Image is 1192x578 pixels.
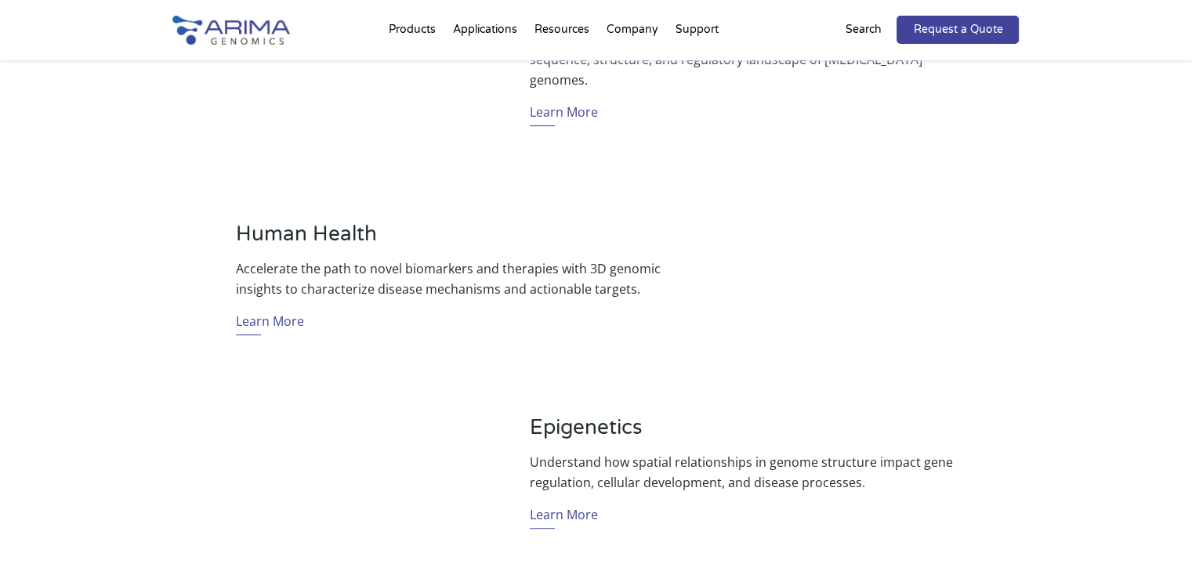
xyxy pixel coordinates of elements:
[236,311,304,335] a: Learn More
[1114,503,1192,578] iframe: Chat Widget
[530,415,956,452] h3: Epigenetics
[530,504,598,529] a: Learn More
[236,222,662,258] h3: Human Health
[172,16,290,45] img: Arima-Genomics-logo
[236,258,662,299] p: Accelerate the path to novel biomarkers and therapies with 3D genomic insights to characterize di...
[845,20,881,40] p: Search
[530,452,956,493] p: Understand how spatial relationships in genome structure impact gene regulation, cellular develop...
[530,102,598,126] a: Learn More
[897,16,1019,44] a: Request a Quote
